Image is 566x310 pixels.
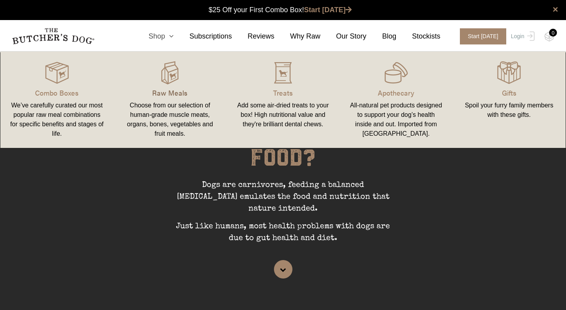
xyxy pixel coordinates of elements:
[10,87,104,98] p: Combo Boxes
[165,122,401,179] h1: WHY FEED RAW DOG FOOD?
[462,87,556,98] p: Gifts
[232,31,274,42] a: Reviews
[174,31,232,42] a: Subscriptions
[349,87,443,98] p: Apothecary
[165,221,401,250] p: Just like humans, most health problems with dogs are due to gut health and diet.
[544,31,554,42] img: TBD_Cart-Empty.png
[509,28,535,44] a: Login
[452,59,566,140] a: Gifts Spoil your furry family members with these gifts.
[123,87,217,98] p: Raw Meals
[396,31,440,42] a: Stockists
[549,29,557,37] div: 0
[236,101,330,129] div: Add some air-dried treats to your box! High nutritional value and they're brilliant dental chews.
[340,59,453,140] a: Apothecary All-natural pet products designed to support your dog’s health inside and out. Importe...
[0,59,114,140] a: Combo Boxes We’ve carefully curated our most popular raw meal combinations for specific benefits ...
[366,31,396,42] a: Blog
[274,31,320,42] a: Why Raw
[462,101,556,120] div: Spoil your furry family members with these gifts.
[123,101,217,138] div: Choose from our selection of human-grade muscle meats, organs, bones, vegetables and fruit meals.
[10,101,104,138] div: We’ve carefully curated our most popular raw meal combinations for specific benefits and stages o...
[226,59,340,140] a: Treats Add some air-dried treats to your box! High nutritional value and they're brilliant dental...
[165,179,401,221] p: Dogs are carnivores, feeding a balanced [MEDICAL_DATA] emulates the food and nutrition that natur...
[553,5,558,14] a: close
[114,59,227,140] a: Raw Meals Choose from our selection of human-grade muscle meats, organs, bones, vegetables and fr...
[320,31,366,42] a: Our Story
[460,28,506,44] span: Start [DATE]
[349,101,443,138] div: All-natural pet products designed to support your dog’s health inside and out. Imported from [GEO...
[304,6,352,14] a: Start [DATE]
[452,28,509,44] a: Start [DATE]
[133,31,174,42] a: Shop
[236,87,330,98] p: Treats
